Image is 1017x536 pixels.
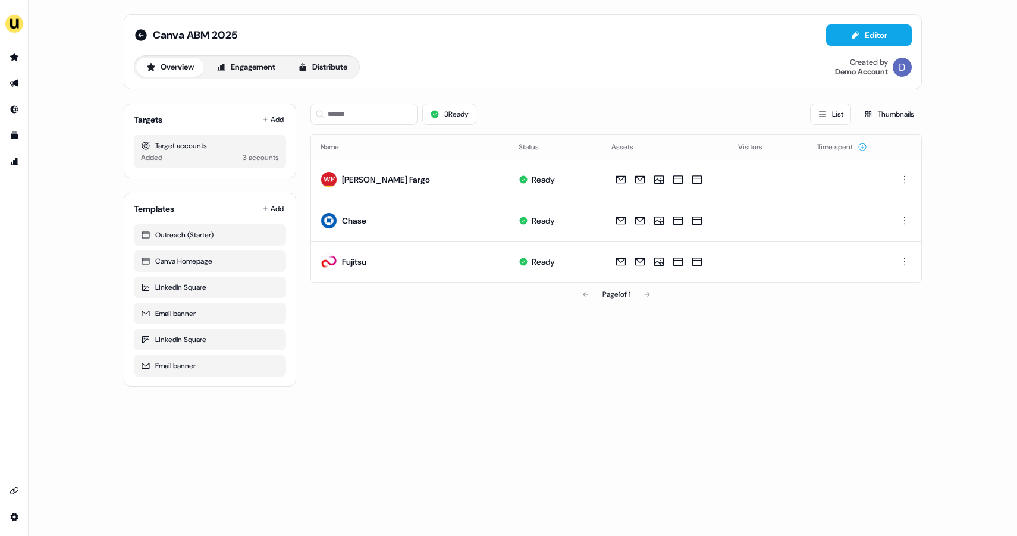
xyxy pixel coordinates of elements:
[835,67,888,77] div: Demo Account
[5,100,24,119] a: Go to Inbound
[5,507,24,526] a: Go to integrations
[342,174,430,186] div: [PERSON_NAME] Fargo
[5,126,24,145] a: Go to templates
[810,104,851,125] button: List
[602,289,630,300] div: Page 1 of 1
[532,174,555,186] div: Ready
[141,308,279,319] div: Email banner
[519,136,553,158] button: Status
[5,481,24,500] a: Go to integrations
[856,104,922,125] button: Thumbnails
[422,104,476,125] button: 3Ready
[134,203,174,215] div: Templates
[738,136,777,158] button: Visitors
[826,30,912,43] a: Editor
[141,360,279,372] div: Email banner
[141,152,162,164] div: Added
[260,200,286,217] button: Add
[850,58,888,67] div: Created by
[826,24,912,46] button: Editor
[141,255,279,267] div: Canva Homepage
[141,140,279,152] div: Target accounts
[5,74,24,93] a: Go to outbound experience
[5,48,24,67] a: Go to prospects
[141,281,279,293] div: LinkedIn Square
[893,58,912,77] img: Demo
[342,256,366,268] div: Fujitsu
[260,111,286,128] button: Add
[134,114,162,126] div: Targets
[817,136,867,158] button: Time spent
[141,334,279,346] div: LinkedIn Square
[602,135,729,159] th: Assets
[288,58,357,77] button: Distribute
[153,28,237,42] span: Canva ABM 2025
[243,152,279,164] div: 3 accounts
[321,136,353,158] button: Name
[141,229,279,241] div: Outreach (Starter)
[136,58,204,77] button: Overview
[206,58,285,77] button: Engagement
[342,215,366,227] div: Chase
[532,215,555,227] div: Ready
[5,152,24,171] a: Go to attribution
[532,256,555,268] div: Ready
